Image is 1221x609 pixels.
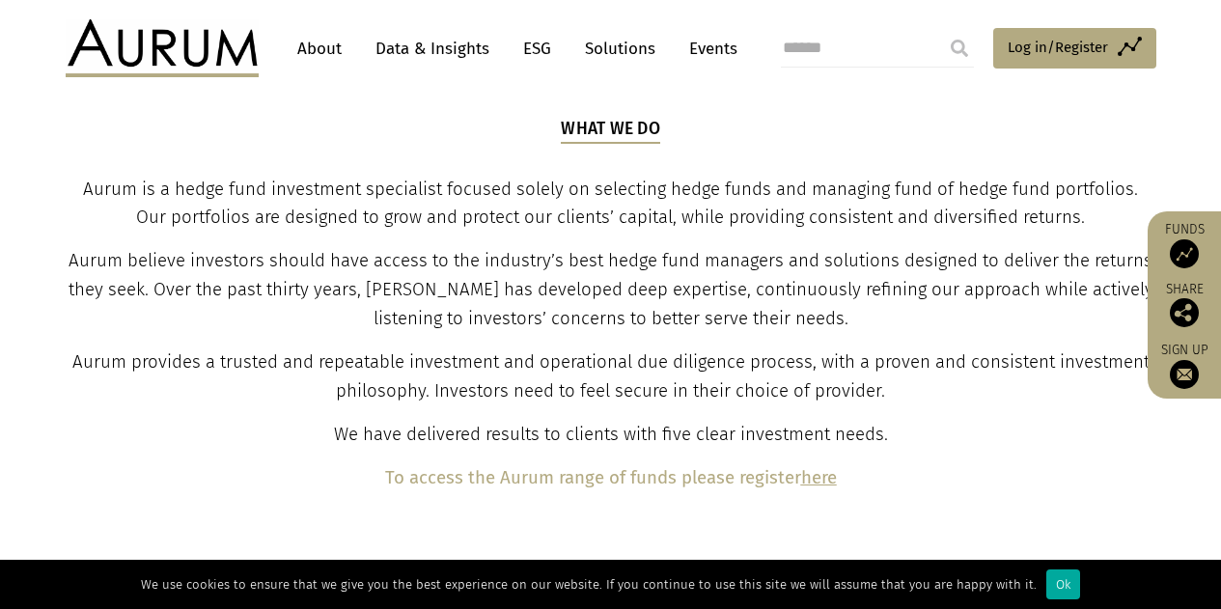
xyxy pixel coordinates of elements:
[1157,342,1211,389] a: Sign up
[680,31,737,67] a: Events
[575,31,665,67] a: Solutions
[334,424,888,445] span: We have delivered results to clients with five clear investment needs.
[1170,239,1199,268] img: Access Funds
[66,19,259,77] img: Aurum
[940,29,979,68] input: Submit
[1157,221,1211,268] a: Funds
[72,351,1150,401] span: Aurum provides a trusted and repeatable investment and operational due diligence process, with a ...
[83,179,1138,229] span: Aurum is a hedge fund investment specialist focused solely on selecting hedge funds and managing ...
[1157,283,1211,327] div: Share
[366,31,499,67] a: Data & Insights
[1170,360,1199,389] img: Sign up to our newsletter
[993,28,1156,69] a: Log in/Register
[1008,36,1108,59] span: Log in/Register
[1170,298,1199,327] img: Share this post
[801,467,837,488] a: here
[561,117,660,144] h5: What we do
[1046,569,1080,599] div: Ok
[69,250,1153,329] span: Aurum believe investors should have access to the industry’s best hedge fund managers and solutio...
[513,31,561,67] a: ESG
[288,31,351,67] a: About
[385,467,801,488] b: To access the Aurum range of funds please register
